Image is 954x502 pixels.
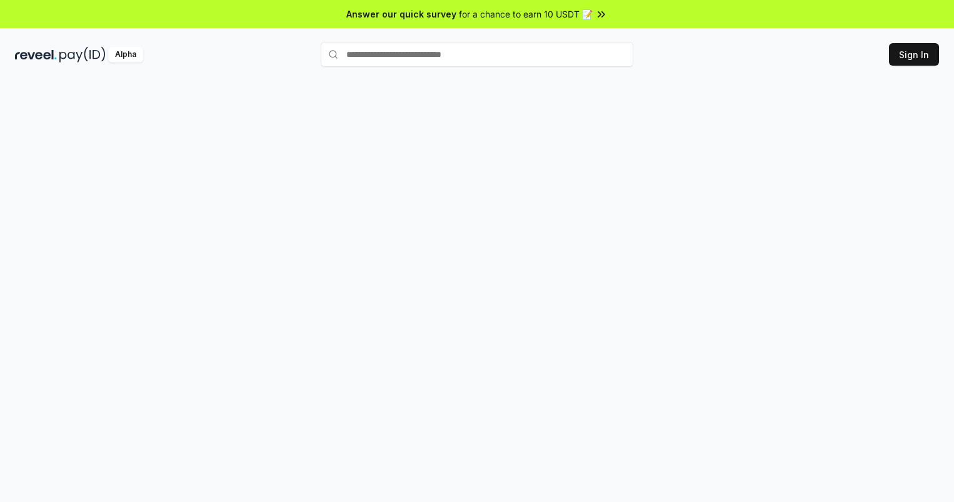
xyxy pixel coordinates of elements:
span: Answer our quick survey [346,8,456,21]
img: reveel_dark [15,47,57,63]
span: for a chance to earn 10 USDT 📝 [459,8,593,21]
img: pay_id [59,47,106,63]
div: Alpha [108,47,143,63]
button: Sign In [889,43,939,66]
